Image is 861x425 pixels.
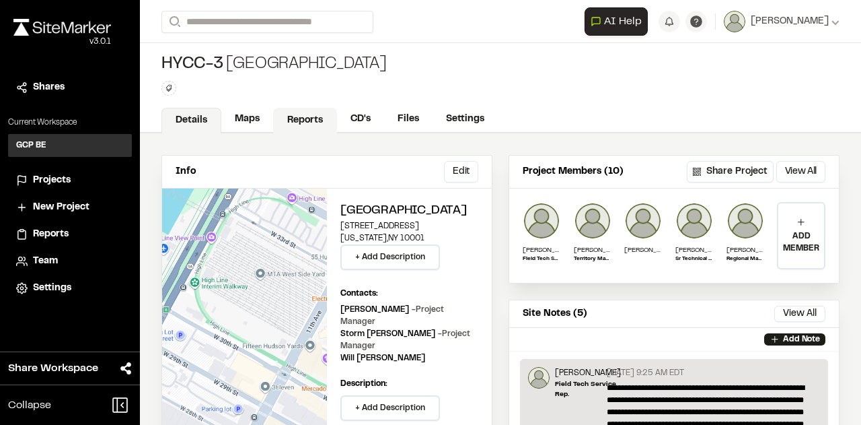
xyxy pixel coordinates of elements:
[523,164,624,179] p: Project Members (10)
[687,161,774,183] button: Share Project
[16,173,124,188] a: Projects
[161,54,223,75] span: HYCC-3
[624,245,662,255] p: [PERSON_NAME]
[340,232,478,244] p: [US_STATE] , NY 10001
[555,367,621,379] p: [PERSON_NAME]
[675,245,713,255] p: [PERSON_NAME]
[675,202,713,240] img: Dennis Brown
[675,255,713,263] p: Sr Technical Services
[340,244,440,270] button: + Add Description
[33,227,69,242] span: Reports
[607,367,684,379] p: [DATE] 9:25 AM EDT
[523,255,560,263] p: Field Tech Service Rep.
[726,255,764,263] p: Regional Manager
[528,367,550,389] img: James Rosso
[724,11,745,32] img: User
[574,202,611,240] img: Brad
[574,255,611,263] p: Territory Manager
[33,281,71,296] span: Settings
[340,395,440,421] button: + Add Description
[273,108,337,133] a: Reports
[340,220,478,232] p: [STREET_ADDRESS]
[16,80,124,95] a: Shares
[726,245,764,255] p: [PERSON_NAME]
[433,106,498,132] a: Settings
[16,200,124,215] a: New Project
[444,161,478,183] button: Edit
[340,331,470,350] span: - Project Manager
[751,14,829,29] span: [PERSON_NAME]
[161,11,186,33] button: Search
[176,164,196,179] p: Info
[16,227,124,242] a: Reports
[340,378,478,390] p: Description:
[33,254,58,269] span: Team
[16,281,124,296] a: Settings
[221,106,273,132] a: Maps
[384,106,433,132] a: Files
[33,173,71,188] span: Projects
[8,397,51,414] span: Collapse
[337,106,384,132] a: CD's
[585,7,648,36] button: Open AI Assistant
[523,202,560,240] img: James Rosso
[16,139,46,152] h3: GCP BE
[16,254,124,269] a: Team
[13,36,111,48] div: Oh geez...please don't...
[340,306,444,325] span: - Project Manager
[726,202,764,240] img: Craig Boucher
[555,379,621,399] p: Field Tech Service Rep.
[33,80,65,95] span: Shares
[624,202,662,240] img: Kelley Panariello
[774,306,825,322] button: View All
[783,333,820,346] p: Add Note
[161,81,176,96] button: Edit Tags
[33,200,89,215] span: New Project
[574,245,611,255] p: [PERSON_NAME]
[13,19,111,36] img: rebrand.png
[340,202,478,220] h2: [GEOGRAPHIC_DATA]
[523,245,560,255] p: [PERSON_NAME]
[340,288,378,300] p: Contacts:
[340,328,478,352] p: Storm [PERSON_NAME]
[8,360,98,377] span: Share Workspace
[724,11,839,32] button: [PERSON_NAME]
[523,306,587,321] p: Site Notes (5)
[776,161,825,183] button: View All
[340,304,478,328] p: [PERSON_NAME]
[8,117,132,129] p: Current Workspace
[585,7,653,36] div: Open AI Assistant
[161,108,221,133] a: Details
[778,230,824,255] p: ADD MEMBER
[604,13,642,30] span: AI Help
[340,352,425,364] p: Will [PERSON_NAME]
[161,54,386,75] div: [GEOGRAPHIC_DATA]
